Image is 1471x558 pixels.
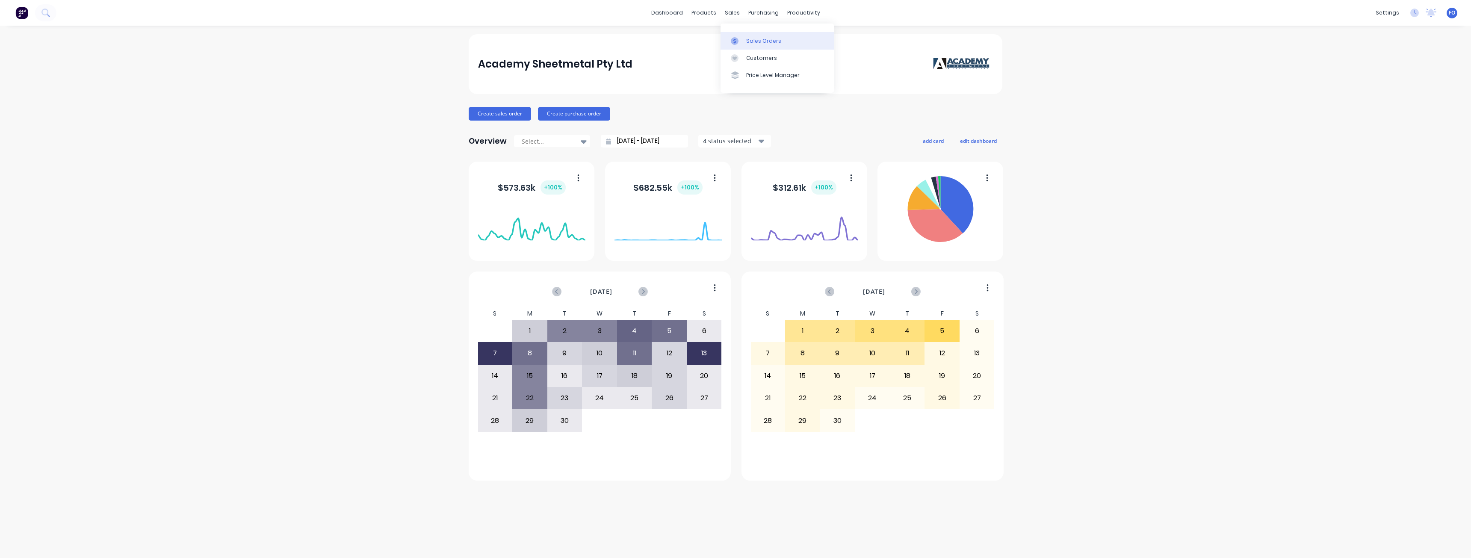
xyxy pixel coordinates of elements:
div: 2 [821,320,855,342]
div: $ 573.63k [498,180,566,195]
div: 8 [513,342,547,364]
div: 18 [890,365,925,387]
div: S [478,307,513,320]
div: 4 [617,320,652,342]
div: 5 [925,320,959,342]
div: 7 [478,342,512,364]
div: 15 [513,365,547,387]
div: + 100 % [811,180,836,195]
div: 28 [751,410,785,431]
div: 6 [687,320,721,342]
div: 11 [617,342,652,364]
img: Factory [15,6,28,19]
div: 28 [478,410,512,431]
div: T [617,307,652,320]
div: 18 [617,365,652,387]
img: Academy Sheetmetal Pty Ltd [933,58,993,71]
div: 3 [855,320,889,342]
div: 23 [821,387,855,409]
div: 9 [821,342,855,364]
div: 27 [960,387,994,409]
div: 16 [821,365,855,387]
a: Customers [721,50,834,67]
div: T [547,307,582,320]
div: 25 [617,387,652,409]
div: 4 [890,320,925,342]
div: 5 [652,320,686,342]
div: 11 [890,342,925,364]
div: $ 312.61k [773,180,836,195]
div: 16 [548,365,582,387]
div: 1 [513,320,547,342]
div: M [512,307,547,320]
div: $ 682.55k [633,180,703,195]
div: 20 [960,365,994,387]
div: 22 [786,387,820,409]
div: 26 [925,387,959,409]
div: products [687,6,721,19]
div: purchasing [744,6,783,19]
a: Sales Orders [721,32,834,49]
span: [DATE] [590,287,612,296]
div: 12 [652,342,686,364]
div: 4 status selected [703,136,757,145]
div: 26 [652,387,686,409]
div: T [890,307,925,320]
button: Create purchase order [538,107,610,121]
div: 10 [855,342,889,364]
button: add card [917,135,949,146]
div: 23 [548,387,582,409]
span: [DATE] [863,287,885,296]
div: + 100 % [677,180,703,195]
span: FO [1449,9,1455,17]
div: 14 [751,365,785,387]
div: S [687,307,722,320]
div: 29 [786,410,820,431]
div: Academy Sheetmetal Pty Ltd [478,56,632,73]
div: 7 [751,342,785,364]
div: W [855,307,890,320]
div: 2 [548,320,582,342]
div: 8 [786,342,820,364]
div: 24 [582,387,617,409]
div: 9 [548,342,582,364]
div: 10 [582,342,617,364]
a: dashboard [647,6,687,19]
div: 24 [855,387,889,409]
div: 19 [652,365,686,387]
div: Sales Orders [746,37,781,45]
div: 22 [513,387,547,409]
button: Create sales order [469,107,531,121]
div: M [785,307,820,320]
div: 15 [786,365,820,387]
button: edit dashboard [954,135,1002,146]
div: sales [721,6,744,19]
div: W [582,307,617,320]
div: 20 [687,365,721,387]
div: 17 [582,365,617,387]
div: settings [1371,6,1403,19]
div: F [925,307,960,320]
div: 19 [925,365,959,387]
div: 3 [582,320,617,342]
div: productivity [783,6,824,19]
div: 6 [960,320,994,342]
div: 27 [687,387,721,409]
div: + 100 % [541,180,566,195]
div: T [820,307,855,320]
div: 13 [960,342,994,364]
div: 30 [548,410,582,431]
div: 29 [513,410,547,431]
div: 25 [890,387,925,409]
div: 14 [478,365,512,387]
div: 21 [478,387,512,409]
div: 30 [821,410,855,431]
button: 4 status selected [698,135,771,148]
div: 13 [687,342,721,364]
div: S [960,307,995,320]
div: Price Level Manager [746,71,800,79]
div: 12 [925,342,959,364]
a: Price Level Manager [721,67,834,84]
div: 21 [751,387,785,409]
div: 1 [786,320,820,342]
